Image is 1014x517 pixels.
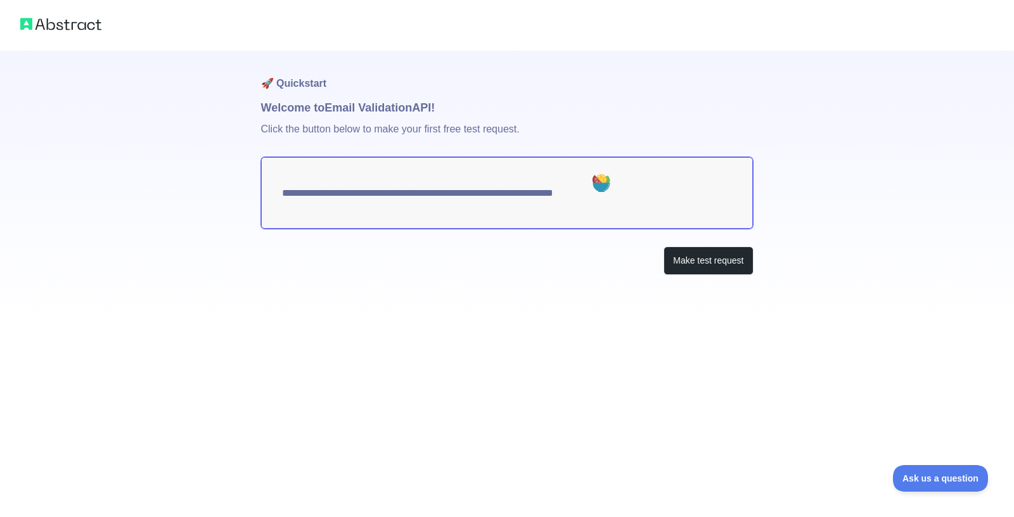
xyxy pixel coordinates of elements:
button: Make test request [664,246,753,275]
iframe: Toggle Customer Support [893,465,989,492]
p: Click the button below to make your first free test request. [261,117,754,157]
h1: Welcome to Email Validation API! [261,99,754,117]
h1: 🚀 Quickstart [261,51,754,99]
img: Abstract logo [20,15,101,33]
